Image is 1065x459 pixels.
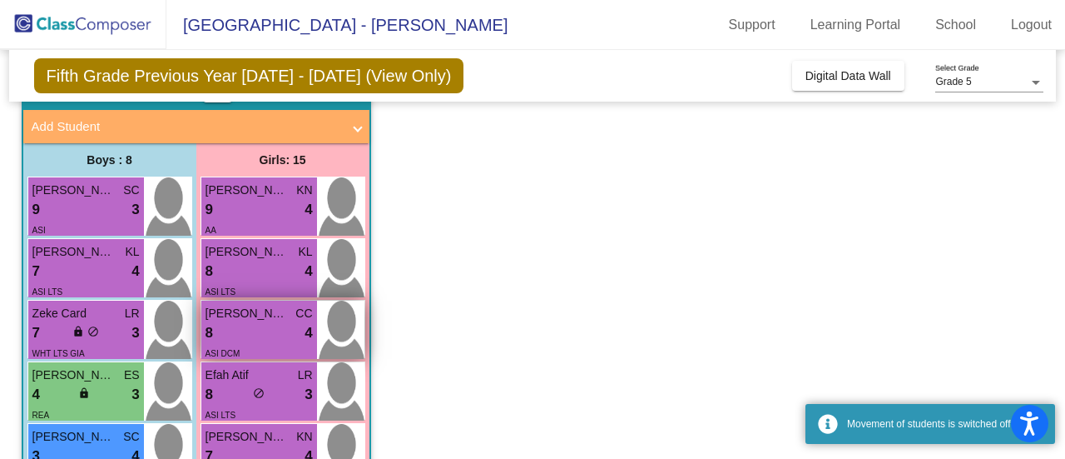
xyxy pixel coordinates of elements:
span: 7 [32,322,40,344]
span: 3 [131,384,139,406]
span: Efah Atif [206,367,289,384]
span: 3 [131,199,139,221]
span: KL [298,243,312,261]
span: 8 [206,261,213,282]
span: 3 [131,322,139,344]
span: ASI LTS [32,287,63,297]
span: SC [123,182,139,199]
span: Grade 5 [935,76,971,87]
div: Movement of students is switched off [847,417,1043,432]
span: [PERSON_NAME] [32,367,116,384]
span: 9 [206,199,213,221]
mat-expansion-panel-header: Add Student [23,110,369,143]
span: ASI LTS [206,411,236,420]
span: LR [298,367,313,384]
span: REA [32,411,50,420]
span: ASI DCM [206,349,240,358]
span: lock [78,387,90,399]
span: SC [123,428,139,446]
span: do_not_disturb_alt [253,387,265,399]
span: [PERSON_NAME] [206,305,289,322]
span: KL [125,243,139,261]
span: 4 [305,261,312,282]
span: [PERSON_NAME] [206,243,289,261]
span: 8 [206,384,213,406]
a: School [922,12,989,38]
div: Girls: 15 [196,143,369,177]
span: 3 [305,384,312,406]
span: [PERSON_NAME] [32,243,116,261]
span: ASI LTS [206,287,236,297]
span: [PERSON_NAME] [206,428,289,446]
span: 9 [32,199,40,221]
span: [PERSON_NAME] [206,182,289,199]
span: 7 [32,261,40,282]
span: [PERSON_NAME] [32,182,116,199]
span: CC [295,305,312,322]
button: Digital Data Wall [792,61,904,91]
a: Learning Portal [797,12,914,38]
span: WHT LTS GIA [32,349,85,358]
span: [GEOGRAPHIC_DATA] - [PERSON_NAME] [166,12,508,38]
span: 4 [305,199,312,221]
a: Support [716,12,789,38]
span: Zeke Card [32,305,116,322]
span: 4 [131,261,139,282]
mat-panel-title: Add Student [32,117,341,137]
span: lock [72,326,84,337]
span: Fifth Grade Previous Year [DATE] - [DATE] (View Only) [34,58,464,93]
div: Boys : 8 [23,143,196,177]
span: 4 [305,322,312,344]
span: LR [125,305,140,322]
button: Print Students Details [203,77,232,102]
a: Logout [998,12,1065,38]
span: Digital Data Wall [805,69,891,82]
span: 8 [206,322,213,344]
span: [PERSON_NAME] [32,428,116,446]
span: KN [296,182,312,199]
span: AA [206,226,216,235]
span: 4 [32,384,40,406]
span: ES [124,367,140,384]
span: do_not_disturb_alt [87,326,99,337]
span: KN [296,428,312,446]
span: ASI [32,226,46,235]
